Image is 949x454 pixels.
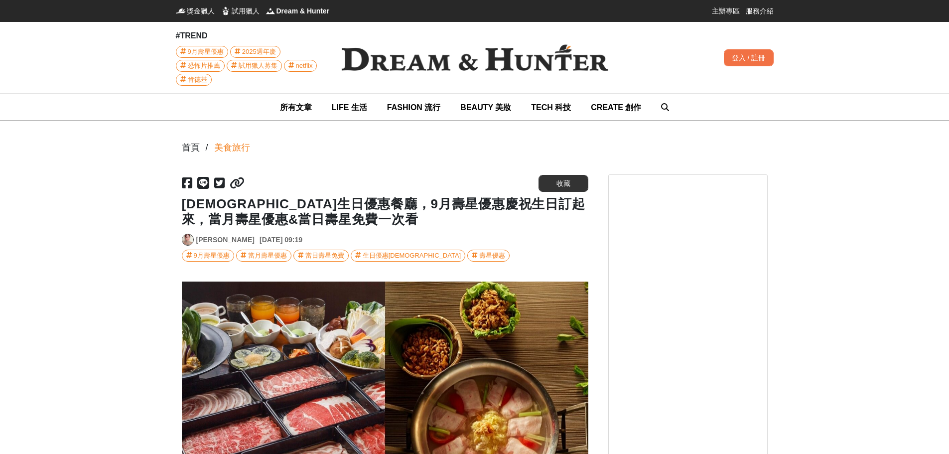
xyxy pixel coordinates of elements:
span: LIFE 生活 [332,103,367,112]
div: 9月壽星優惠 [194,250,230,261]
span: Dream & Hunter [276,6,330,16]
a: 當日壽星免費 [293,250,349,262]
a: Dream & HunterDream & Hunter [266,6,330,16]
a: [PERSON_NAME] [196,235,255,245]
img: Dream & Hunter [325,28,624,87]
span: 所有文章 [280,103,312,112]
span: 試用獵人 [232,6,260,16]
div: / [206,141,208,154]
a: 獎金獵人獎金獵人 [176,6,215,16]
span: TECH 科技 [531,103,571,112]
a: 主辦專區 [712,6,740,16]
div: 登入 / 註冊 [724,49,774,66]
a: netflix [284,60,317,72]
a: CREATE 創作 [591,94,641,121]
div: #TREND [176,30,325,42]
div: 首頁 [182,141,200,154]
span: FASHION 流行 [387,103,441,112]
a: TECH 科技 [531,94,571,121]
div: 當月壽星優惠 [248,250,287,261]
a: 所有文章 [280,94,312,121]
span: 9月壽星優惠 [188,46,224,57]
a: 服務介紹 [746,6,774,16]
a: 生日優惠[DEMOGRAPHIC_DATA] [351,250,465,262]
img: 試用獵人 [221,6,231,16]
span: 試用獵人募集 [239,60,277,71]
img: Avatar [182,234,193,245]
img: Dream & Hunter [266,6,275,16]
span: 恐怖片推薦 [188,60,220,71]
a: 肯德基 [176,74,212,86]
button: 收藏 [539,175,588,192]
img: 獎金獵人 [176,6,186,16]
a: 試用獵人募集 [227,60,282,72]
span: 肯德基 [188,74,207,85]
div: 壽星優惠 [479,250,505,261]
a: LIFE 生活 [332,94,367,121]
span: netflix [296,60,313,71]
div: [DATE] 09:19 [260,235,302,245]
a: 試用獵人試用獵人 [221,6,260,16]
a: 恐怖片推薦 [176,60,225,72]
span: 獎金獵人 [187,6,215,16]
a: 當月壽星優惠 [236,250,291,262]
span: BEAUTY 美妝 [460,103,511,112]
a: FASHION 流行 [387,94,441,121]
a: 美食旅行 [214,141,250,154]
h1: [DEMOGRAPHIC_DATA]生日優惠餐廳，9月壽星優惠慶祝生日訂起來，當月壽星優惠&當日壽星免費一次看 [182,196,588,227]
div: 生日優惠[DEMOGRAPHIC_DATA] [363,250,461,261]
div: 當日壽星免費 [305,250,344,261]
a: Avatar [182,234,194,246]
a: 9月壽星優惠 [182,250,234,262]
span: 2025週年慶 [242,46,276,57]
a: BEAUTY 美妝 [460,94,511,121]
a: 2025週年慶 [230,46,280,58]
span: CREATE 創作 [591,103,641,112]
a: 9月壽星優惠 [176,46,228,58]
a: 壽星優惠 [467,250,510,262]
